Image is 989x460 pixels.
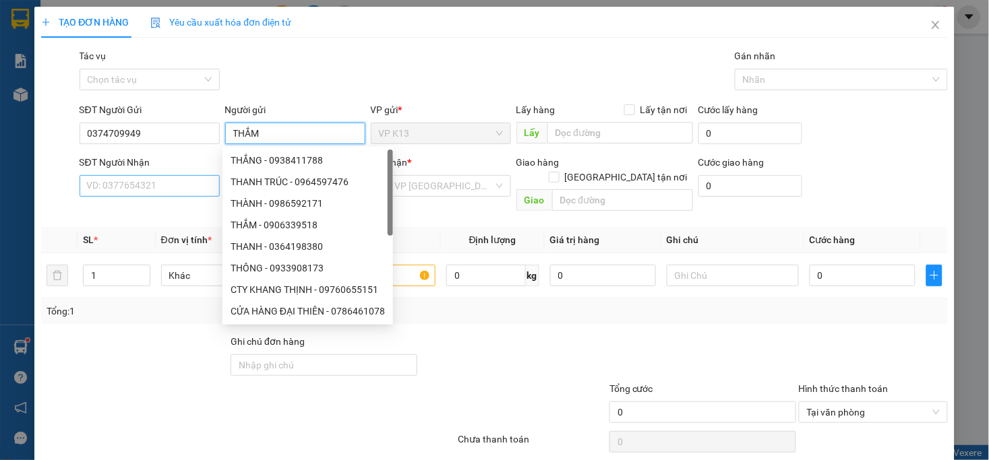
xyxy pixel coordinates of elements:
[516,189,552,211] span: Giao
[930,20,941,30] span: close
[80,102,220,117] div: SĐT Người Gửi
[469,234,516,245] span: Định lượng
[150,18,161,28] img: icon
[698,123,802,144] input: Cước lấy hàng
[4,98,82,106] span: In ngày:
[231,218,385,232] div: THẮM - 0906339518
[231,196,385,211] div: THÀNH - 0986592171
[30,98,82,106] span: 07:48:57 [DATE]
[516,122,547,143] span: Lấy
[698,175,802,197] input: Cước giao hàng
[231,354,417,376] input: Ghi chú đơn hàng
[609,383,653,394] span: Tổng cước
[80,155,220,170] div: SĐT Người Nhận
[698,157,765,168] label: Cước giao hàng
[231,336,305,347] label: Ghi chú đơn hàng
[231,261,385,275] div: THÔNG - 0933908173
[107,22,181,38] span: Bến xe [GEOGRAPHIC_DATA]
[107,60,165,68] span: Hotline: 19001152
[379,123,503,143] span: VP K13
[231,304,385,319] div: CỬA HÀNG ĐẠI THIÊN - 0786461078
[560,170,693,185] span: [GEOGRAPHIC_DATA] tận nơi
[225,102,365,117] div: Người gửi
[36,73,165,84] span: -----------------------------------------
[927,270,942,281] span: plus
[150,17,291,28] span: Yêu cầu xuất hóa đơn điện tử
[80,51,107,61] label: Tác vụ
[516,157,560,168] span: Giao hàng
[47,304,382,319] div: Tổng: 1
[4,87,146,95] span: [PERSON_NAME]:
[526,265,539,286] span: kg
[41,18,51,27] span: plus
[231,239,385,254] div: THANH - 0364198380
[47,265,68,286] button: delete
[222,214,393,236] div: THẮM - 0906339518
[161,234,212,245] span: Đơn vị tính
[222,150,393,171] div: THẮNG - 0938411788
[169,265,285,286] span: Khác
[83,234,94,245] span: SL
[456,432,608,455] div: Chưa thanh toán
[926,265,942,286] button: plus
[810,234,856,245] span: Cước hàng
[67,86,146,96] span: VPK131408250001
[107,7,185,19] strong: ĐỒNG PHƯỚC
[222,257,393,279] div: THÔNG - 0933908173
[661,227,804,253] th: Ghi chú
[222,193,393,214] div: THÀNH - 0986592171
[371,102,511,117] div: VP gửi
[550,234,600,245] span: Giá trị hàng
[107,40,185,57] span: 01 Võ Văn Truyện, KP.1, Phường 2
[231,282,385,297] div: CTY KHANG THỊNH - 09760655151
[516,104,556,115] span: Lấy hàng
[807,402,940,422] span: Tại văn phòng
[5,8,65,67] img: logo
[735,51,776,61] label: Gán nhãn
[547,122,693,143] input: Dọc đường
[222,300,393,322] div: CỬA HÀNG ĐẠI THIÊN - 0786461078
[799,383,889,394] label: Hình thức thanh toán
[698,104,758,115] label: Cước lấy hàng
[231,174,385,189] div: THANH TRÚC - 0964597476
[635,102,693,117] span: Lấy tận nơi
[550,265,656,286] input: 0
[552,189,693,211] input: Dọc đường
[41,17,129,28] span: TẠO ĐƠN HÀNG
[222,279,393,300] div: CTY KHANG THỊNH - 09760655151
[222,236,393,257] div: THANH - 0364198380
[667,265,799,286] input: Ghi Chú
[231,153,385,168] div: THẮNG - 0938411788
[222,171,393,193] div: THANH TRÚC - 0964597476
[917,7,955,44] button: Close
